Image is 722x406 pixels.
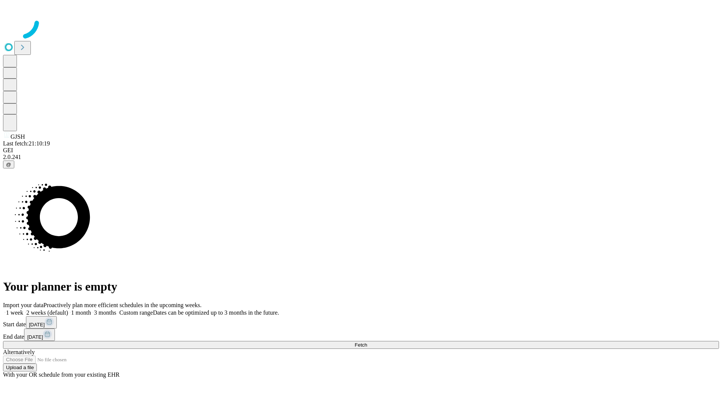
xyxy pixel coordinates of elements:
[3,140,50,147] span: Last fetch: 21:10:19
[3,329,719,341] div: End date
[3,371,120,378] span: With your OR schedule from your existing EHR
[11,133,25,140] span: GJSH
[27,334,43,340] span: [DATE]
[3,316,719,329] div: Start date
[26,309,68,316] span: 2 weeks (default)
[24,329,55,341] button: [DATE]
[3,147,719,154] div: GEI
[153,309,279,316] span: Dates can be optimized up to 3 months in the future.
[3,349,35,355] span: Alternatively
[44,302,202,308] span: Proactively plan more efficient schedules in the upcoming weeks.
[3,302,44,308] span: Import your data
[3,280,719,294] h1: Your planner is empty
[29,322,45,327] span: [DATE]
[6,162,11,167] span: @
[94,309,116,316] span: 3 months
[26,316,57,329] button: [DATE]
[3,364,37,371] button: Upload a file
[119,309,153,316] span: Custom range
[6,309,23,316] span: 1 week
[71,309,91,316] span: 1 month
[3,154,719,161] div: 2.0.241
[3,161,14,168] button: @
[3,341,719,349] button: Fetch
[355,342,367,348] span: Fetch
